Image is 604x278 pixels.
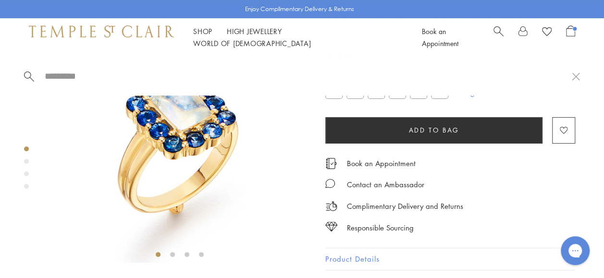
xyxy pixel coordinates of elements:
a: Search [493,25,504,49]
div: Contact an Ambassador [347,179,424,191]
a: Book an Appointment [422,26,458,48]
img: icon_delivery.svg [325,200,337,212]
a: View Wishlist [542,25,552,40]
a: World of [DEMOGRAPHIC_DATA]World of [DEMOGRAPHIC_DATA] [193,38,311,48]
div: Responsible Sourcing [347,222,414,234]
img: MessageIcon-01_2.svg [325,179,335,188]
nav: Main navigation [193,25,400,49]
img: Temple St. Clair [29,25,174,37]
a: Book an Appointment [347,158,416,169]
button: Product Details [325,248,575,270]
a: High JewelleryHigh Jewellery [227,26,282,36]
a: Open Shopping Bag [566,25,575,49]
iframe: Gorgias live chat messenger [556,233,594,268]
span: Add to bag [409,125,459,135]
img: icon_appointment.svg [325,158,337,169]
div: Product gallery navigation [24,144,29,196]
img: icon_sourcing.svg [325,222,337,231]
p: Enjoy Complimentary Delivery & Returns [245,4,354,14]
p: Complimentary Delivery and Returns [347,200,463,212]
button: Add to bag [325,117,542,144]
a: ShopShop [193,26,212,36]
